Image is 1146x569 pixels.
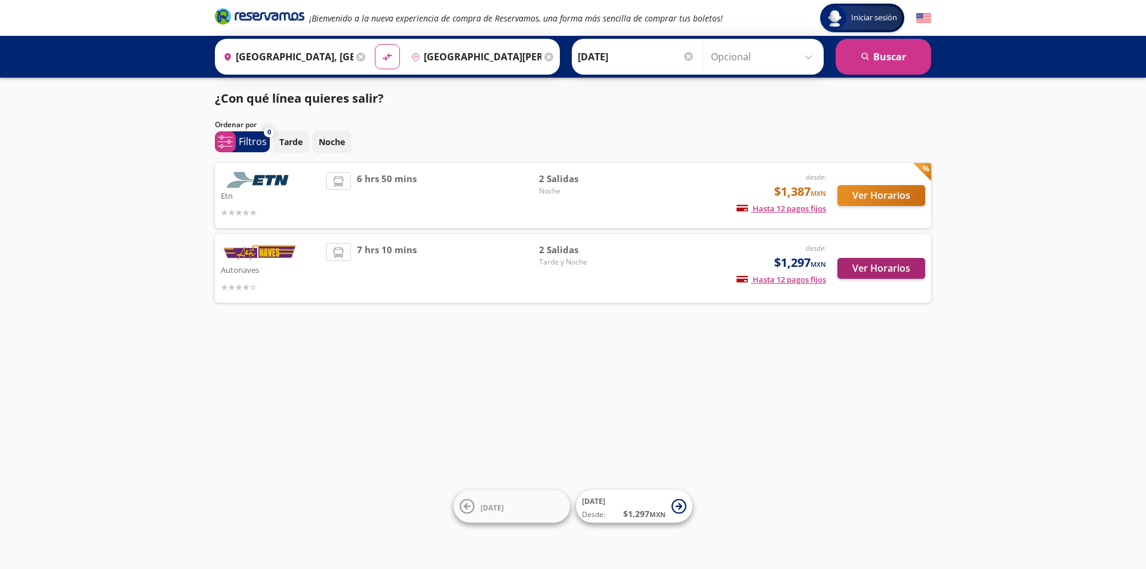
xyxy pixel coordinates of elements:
[916,11,931,26] button: English
[837,258,925,279] button: Ver Horarios
[811,260,826,269] small: MXN
[578,42,695,72] input: Elegir Fecha
[218,42,353,72] input: Buscar Origen
[267,127,271,137] span: 0
[836,39,931,75] button: Buscar
[480,502,504,512] span: [DATE]
[774,183,826,201] span: $1,387
[737,203,826,214] span: Hasta 12 pagos fijos
[312,130,352,153] button: Noche
[273,130,309,153] button: Tarde
[357,172,417,219] span: 6 hrs 50 mins
[582,509,605,520] span: Desde:
[215,119,257,130] p: Ordenar por
[406,42,541,72] input: Buscar Destino
[774,254,826,272] span: $1,297
[539,243,623,257] span: 2 Salidas
[215,90,384,107] p: ¿Con qué línea quieres salir?
[576,490,692,523] button: [DATE]Desde:$1,297MXN
[215,7,304,29] a: Brand Logo
[539,172,623,186] span: 2 Salidas
[806,172,826,182] em: desde:
[221,188,320,202] p: Etn
[309,13,723,24] em: ¡Bienvenido a la nueva experiencia de compra de Reservamos, una forma más sencilla de comprar tus...
[837,185,925,206] button: Ver Horarios
[221,243,298,262] img: Autonaves
[221,262,320,276] p: Autonaves
[454,490,570,523] button: [DATE]
[215,7,304,25] i: Brand Logo
[737,274,826,285] span: Hasta 12 pagos fijos
[539,257,623,267] span: Tarde y Noche
[582,496,605,506] span: [DATE]
[357,243,417,294] span: 7 hrs 10 mins
[811,189,826,198] small: MXN
[623,508,666,520] span: $ 1,297
[239,134,267,149] p: Filtros
[539,186,623,196] span: Noche
[806,243,826,253] em: desde:
[649,510,666,519] small: MXN
[319,136,345,148] p: Noche
[846,12,902,24] span: Iniciar sesión
[279,136,303,148] p: Tarde
[711,42,818,72] input: Opcional
[215,131,270,152] button: 0Filtros
[221,172,298,188] img: Etn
